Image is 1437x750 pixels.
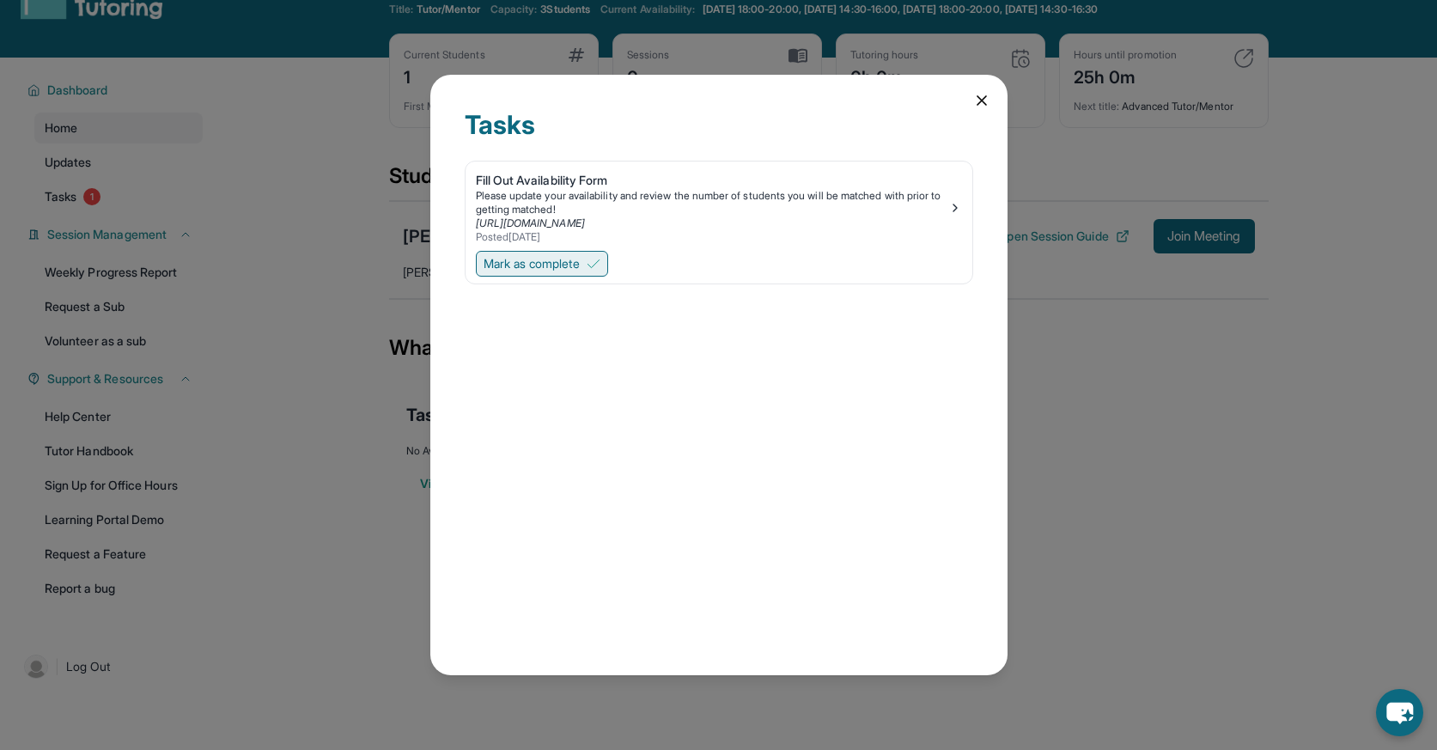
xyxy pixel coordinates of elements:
[1376,689,1423,736] button: chat-button
[476,216,585,229] a: [URL][DOMAIN_NAME]
[465,109,973,161] div: Tasks
[466,162,972,247] a: Fill Out Availability FormPlease update your availability and review the number of students you w...
[476,230,948,244] div: Posted [DATE]
[484,255,580,272] span: Mark as complete
[476,172,948,189] div: Fill Out Availability Form
[587,257,600,271] img: Mark as complete
[476,251,608,277] button: Mark as complete
[476,189,948,216] div: Please update your availability and review the number of students you will be matched with prior ...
